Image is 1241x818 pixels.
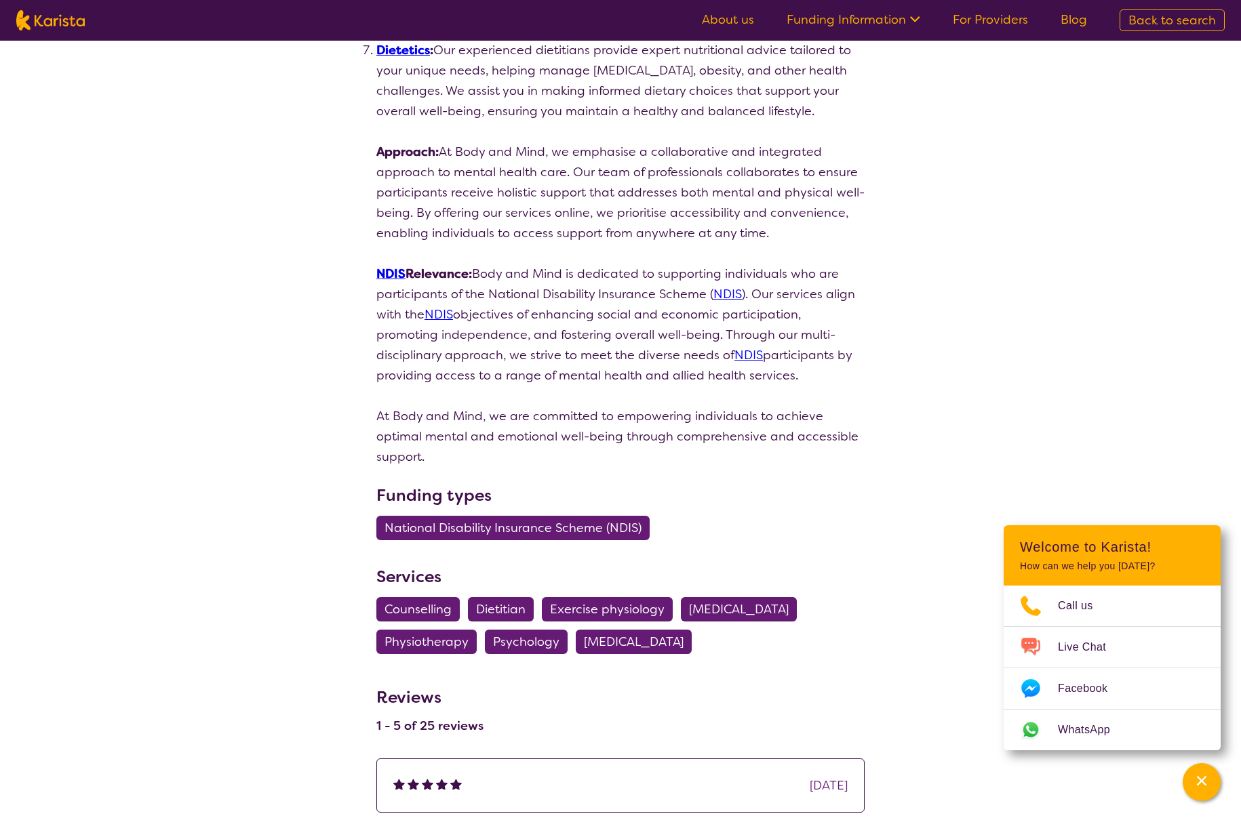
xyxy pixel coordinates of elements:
span: Physiotherapy [385,630,469,654]
span: Dietitian [476,597,526,621]
h3: Reviews [376,678,484,710]
h2: Welcome to Karista! [1020,539,1204,555]
a: Counselling [376,601,468,617]
p: Body and Mind is dedicated to supporting individuals who are participants of the National Disabil... [376,264,865,386]
a: Physiotherapy [376,634,485,650]
a: NDIS [376,266,406,282]
span: Counselling [385,597,452,621]
a: NDIS [734,347,763,363]
img: Karista logo [16,10,85,30]
span: Psychology [493,630,559,654]
img: fullstar [408,778,419,790]
a: [MEDICAL_DATA] [576,634,700,650]
strong: Relevance: [376,266,472,282]
p: At Body and Mind, we emphasise a collaborative and integrated approach to mental health care. Our... [376,142,865,243]
a: Back to search [1120,9,1225,31]
span: National Disability Insurance Scheme (NDIS) [385,516,642,540]
a: Web link opens in a new tab. [1004,710,1221,750]
span: [MEDICAL_DATA] [584,630,684,654]
h4: 1 - 5 of 25 reviews [376,718,484,734]
p: How can we help you [DATE]? [1020,560,1204,572]
a: Exercise physiology [542,601,681,617]
div: Channel Menu [1004,525,1221,750]
button: Channel Menu [1183,763,1221,801]
span: Call us [1058,596,1109,616]
span: Exercise physiology [550,597,665,621]
a: Funding Information [787,12,920,28]
span: [MEDICAL_DATA] [689,597,789,621]
h3: Services [376,565,865,589]
a: Psychology [485,634,576,650]
h3: Funding types [376,483,865,508]
strong: : [376,42,433,58]
img: fullstar [436,778,448,790]
a: [MEDICAL_DATA] [681,601,805,617]
li: Our experienced dietitians provide expert nutritional advice tailored to your unique needs, helpi... [376,40,865,121]
img: fullstar [450,778,462,790]
a: NDIS [713,286,742,302]
img: fullstar [393,778,405,790]
span: Live Chat [1058,637,1122,657]
span: WhatsApp [1058,720,1126,740]
a: For Providers [953,12,1028,28]
span: Facebook [1058,678,1124,699]
span: Back to search [1128,12,1216,28]
img: fullstar [422,778,433,790]
a: Dietitian [468,601,542,617]
strong: Approach: [376,144,439,160]
div: [DATE] [810,775,848,796]
ul: Choose channel [1004,586,1221,750]
a: About us [702,12,754,28]
a: Dietetics [376,42,430,58]
a: NDIS [425,306,453,323]
a: Blog [1061,12,1087,28]
p: At Body and Mind, we are committed to empowering individuals to achieve optimal mental and emotio... [376,406,865,467]
a: National Disability Insurance Scheme (NDIS) [376,520,658,536]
